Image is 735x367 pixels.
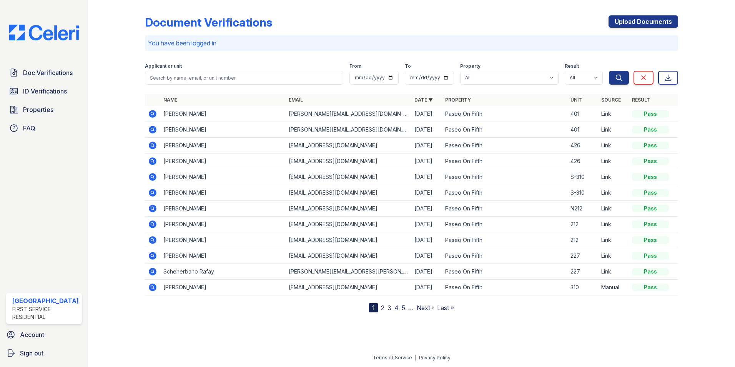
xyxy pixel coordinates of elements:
td: Link [598,232,629,248]
td: 212 [567,217,598,232]
div: Pass [632,220,669,228]
td: Link [598,153,629,169]
td: Link [598,201,629,217]
a: Unit [570,97,582,103]
td: [DATE] [411,264,442,280]
td: [PERSON_NAME] [160,232,286,248]
td: Link [598,169,629,185]
a: Upload Documents [609,15,678,28]
label: Result [565,63,579,69]
td: Link [598,138,629,153]
div: [GEOGRAPHIC_DATA] [12,296,79,305]
td: [DATE] [411,185,442,201]
td: Paseo On Fifth [442,185,568,201]
div: Pass [632,236,669,244]
td: [PERSON_NAME] [160,185,286,201]
a: Account [3,327,85,342]
a: Privacy Policy [419,355,451,360]
div: Pass [632,173,669,181]
div: Document Verifications [145,15,272,29]
td: Paseo On Fifth [442,169,568,185]
td: Link [598,217,629,232]
td: Link [598,106,629,122]
a: FAQ [6,120,82,136]
a: Result [632,97,650,103]
td: [PERSON_NAME] [160,106,286,122]
td: 227 [567,248,598,264]
td: Manual [598,280,629,295]
span: ID Verifications [23,87,67,96]
div: Pass [632,189,669,197]
td: [EMAIL_ADDRESS][DOMAIN_NAME] [286,280,411,295]
td: Paseo On Fifth [442,232,568,248]
td: 401 [567,106,598,122]
td: Link [598,185,629,201]
td: Paseo On Fifth [442,106,568,122]
label: To [405,63,411,69]
td: [DATE] [411,248,442,264]
td: [PERSON_NAME][EMAIL_ADDRESS][PERSON_NAME][DOMAIN_NAME] [286,264,411,280]
td: [EMAIL_ADDRESS][DOMAIN_NAME] [286,169,411,185]
span: FAQ [23,123,35,133]
td: [PERSON_NAME] [160,201,286,217]
a: Last » [437,304,454,312]
div: Pass [632,284,669,291]
div: Pass [632,142,669,149]
div: | [415,355,416,360]
td: Paseo On Fifth [442,248,568,264]
p: You have been logged in [148,38,675,48]
div: Pass [632,110,669,118]
iframe: chat widget [703,336,727,359]
td: [DATE] [411,280,442,295]
td: 401 [567,122,598,138]
td: [EMAIL_ADDRESS][DOMAIN_NAME] [286,153,411,169]
td: [PERSON_NAME] [160,153,286,169]
td: Paseo On Fifth [442,138,568,153]
a: Date ▼ [414,97,433,103]
td: [PERSON_NAME] [160,217,286,232]
td: [PERSON_NAME][EMAIL_ADDRESS][DOMAIN_NAME] [286,122,411,138]
div: Pass [632,205,669,212]
td: 426 [567,138,598,153]
td: [DATE] [411,232,442,248]
a: Email [289,97,303,103]
td: 310 [567,280,598,295]
td: Paseo On Fifth [442,217,568,232]
td: [PERSON_NAME] [160,122,286,138]
td: Link [598,264,629,280]
td: [PERSON_NAME][EMAIL_ADDRESS][DOMAIN_NAME] [286,106,411,122]
td: [PERSON_NAME] [160,138,286,153]
span: Account [20,330,44,339]
a: Properties [6,102,82,117]
td: [PERSON_NAME] [160,169,286,185]
div: Pass [632,157,669,165]
img: CE_Logo_Blue-a8612792a0a2168367f1c8372b55b34899dd931a85d93a1a3d3e32e68fde9ad4.png [3,25,85,40]
td: Scheherbano Rafay [160,264,286,280]
a: ID Verifications [6,83,82,99]
span: … [408,303,414,312]
td: 426 [567,153,598,169]
a: Doc Verifications [6,65,82,80]
a: Terms of Service [373,355,412,360]
td: Paseo On Fifth [442,153,568,169]
td: Paseo On Fifth [442,280,568,295]
a: Name [163,97,177,103]
td: [PERSON_NAME] [160,280,286,295]
span: Properties [23,105,53,114]
td: [EMAIL_ADDRESS][DOMAIN_NAME] [286,232,411,248]
span: Doc Verifications [23,68,73,77]
td: [DATE] [411,217,442,232]
td: [PERSON_NAME] [160,248,286,264]
label: Applicant or unit [145,63,182,69]
a: Sign out [3,345,85,361]
td: [DATE] [411,138,442,153]
td: Link [598,122,629,138]
td: S-310 [567,169,598,185]
td: 212 [567,232,598,248]
a: 2 [381,304,384,312]
td: [EMAIL_ADDRESS][DOMAIN_NAME] [286,217,411,232]
a: 3 [387,304,391,312]
td: [EMAIL_ADDRESS][DOMAIN_NAME] [286,185,411,201]
td: Paseo On Fifth [442,122,568,138]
